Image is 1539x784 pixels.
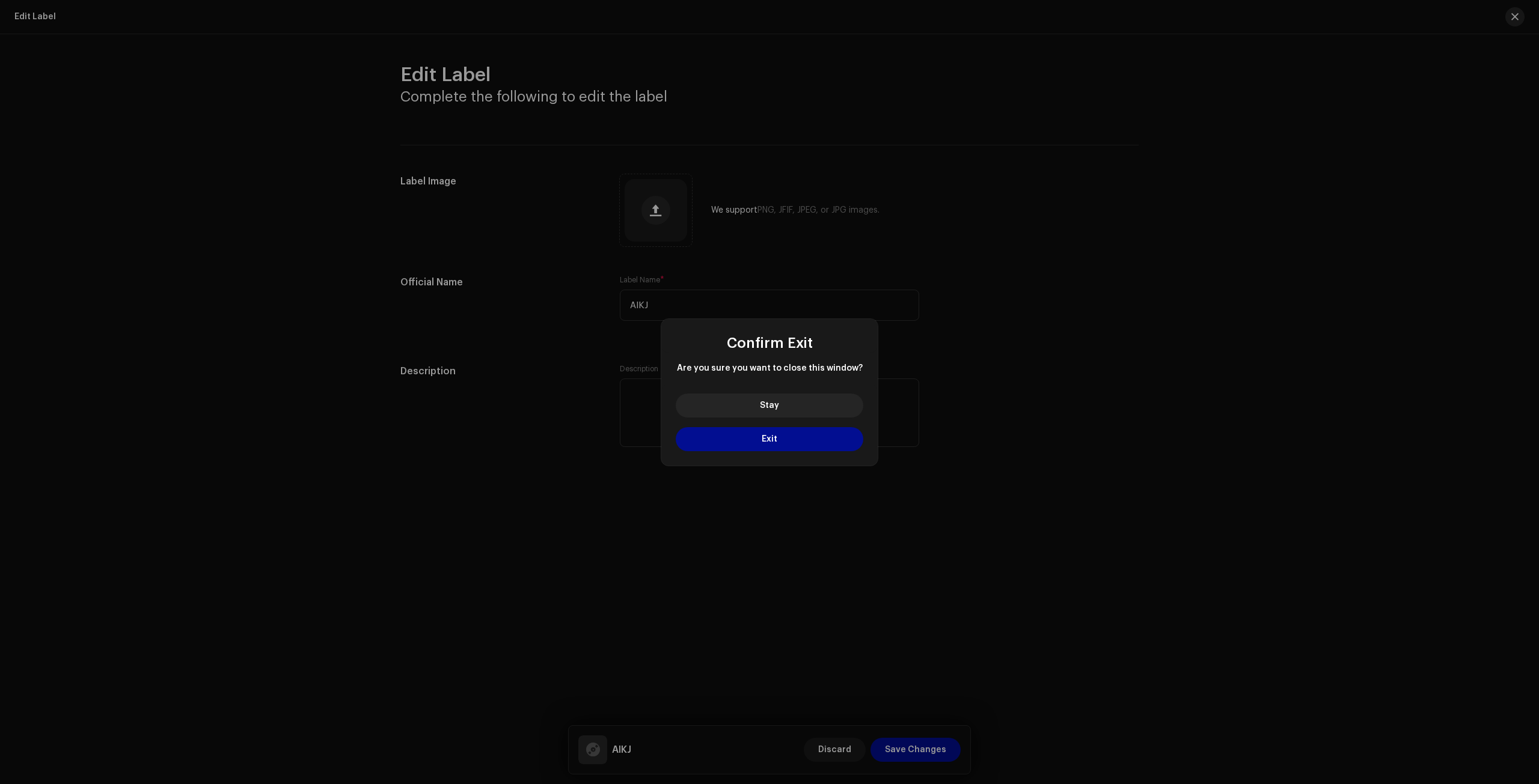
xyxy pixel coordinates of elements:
button: Exit [676,427,863,451]
span: Exit [762,435,777,443]
span: Confirm Exit [727,336,813,350]
button: Stay [676,394,863,418]
span: Are you sure you want to close this window? [676,362,863,374]
span: Stay [760,401,779,410]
